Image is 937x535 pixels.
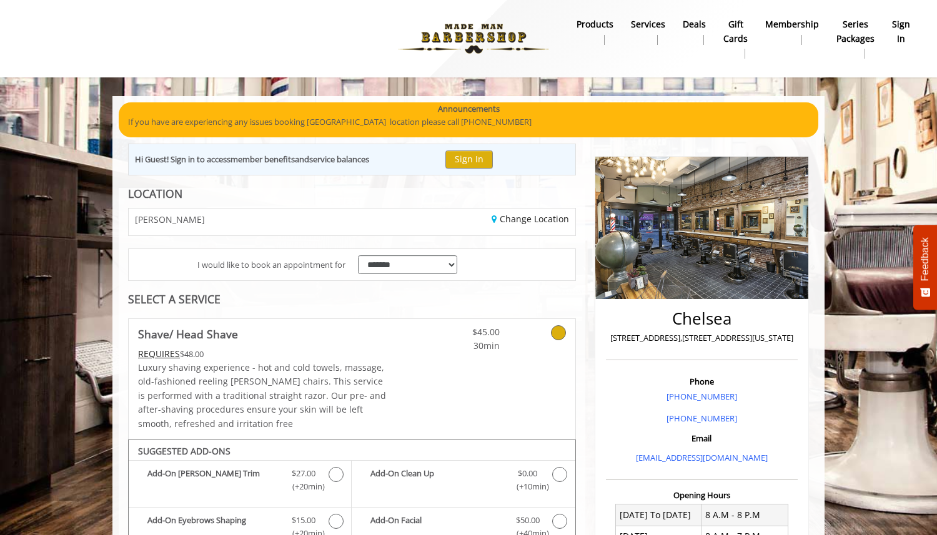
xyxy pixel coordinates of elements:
[756,16,828,48] a: MembershipMembership
[426,325,500,339] span: $45.00
[438,102,500,115] b: Announcements
[138,348,180,360] span: This service needs some Advance to be paid before we block your appointment
[892,17,910,46] b: sign in
[370,467,503,493] b: Add-On Clean Up
[138,325,238,343] b: Shave/ Head Shave
[765,17,819,31] b: Membership
[426,339,500,353] span: 30min
[128,293,576,305] div: SELECT A SERVICE
[292,467,315,480] span: $27.00
[388,4,560,73] img: Made Man Barbershop logo
[445,150,493,169] button: Sign In
[828,16,883,62] a: Series packagesSeries packages
[518,467,537,480] span: $0.00
[715,16,756,62] a: Gift cardsgift cards
[135,153,369,166] div: Hi Guest! Sign in to access and
[138,361,389,431] p: Luxury shaving experience - hot and cold towels, massage, old-fashioned reeling [PERSON_NAME] cha...
[636,452,768,463] a: [EMAIL_ADDRESS][DOMAIN_NAME]
[667,413,737,424] a: [PHONE_NUMBER]
[609,434,795,443] h3: Email
[883,16,919,48] a: sign insign in
[631,17,665,31] b: Services
[492,213,569,225] a: Change Location
[138,347,389,361] div: $48.00
[920,237,931,281] span: Feedback
[702,504,788,526] td: 8 A.M - 8 P.M
[913,225,937,310] button: Feedback - Show survey
[577,17,613,31] b: products
[568,16,622,48] a: Productsproducts
[609,331,795,345] p: [STREET_ADDRESS],[STREET_ADDRESS][US_STATE]
[135,215,205,224] span: [PERSON_NAME]
[197,258,345,272] span: I would like to book an appointment for
[128,186,182,201] b: LOCATION
[723,17,748,46] b: gift cards
[683,17,706,31] b: Deals
[609,377,795,386] h3: Phone
[836,17,875,46] b: Series packages
[616,504,702,526] td: [DATE] To [DATE]
[606,491,798,499] h3: Opening Hours
[309,154,369,165] b: service balances
[285,480,322,493] span: (+20min )
[358,467,568,496] label: Add-On Clean Up
[622,16,674,48] a: ServicesServices
[674,16,715,48] a: DealsDeals
[231,154,295,165] b: member benefits
[667,391,737,402] a: [PHONE_NUMBER]
[147,467,279,493] b: Add-On [PERSON_NAME] Trim
[609,310,795,328] h2: Chelsea
[516,514,540,527] span: $50.00
[138,445,231,457] b: SUGGESTED ADD-ONS
[128,115,809,129] p: If you have are experiencing any issues booking [GEOGRAPHIC_DATA] location please call [PHONE_NUM...
[509,480,546,493] span: (+10min )
[292,514,315,527] span: $15.00
[135,467,345,496] label: Add-On Beard Trim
